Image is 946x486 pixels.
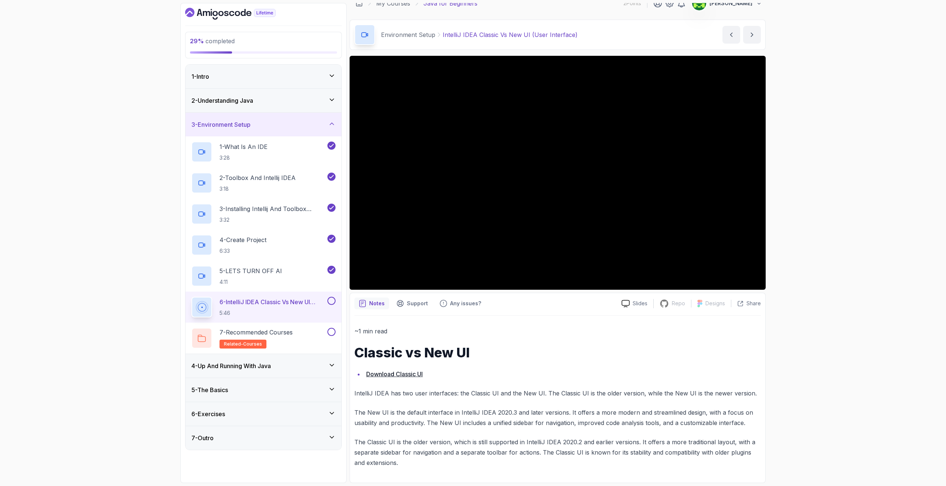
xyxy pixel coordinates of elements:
[191,72,209,81] h3: 1 - Intro
[220,235,266,244] p: 4 - Create Project
[450,300,481,307] p: Any issues?
[224,341,262,347] span: related-courses
[220,266,282,275] p: 5 - LETS TURN OFF AI
[746,300,761,307] p: Share
[743,26,761,44] button: next content
[186,402,341,426] button: 6-Exercises
[354,407,761,428] p: The New UI is the default interface in IntelliJ IDEA 2020.3 and later versions. It offers a more ...
[190,37,235,45] span: completed
[407,300,428,307] p: Support
[220,328,293,337] p: 7 - Recommended Courses
[220,247,266,255] p: 6:33
[191,204,336,224] button: 3-Installing Intellij And Toolbox Configuration3:32
[191,120,251,129] h3: 3 - Environment Setup
[220,298,326,306] p: 6 - IntelliJ IDEA Classic Vs New UI (User Interface)
[354,298,389,309] button: notes button
[191,409,225,418] h3: 6 - Exercises
[220,173,296,182] p: 2 - Toolbox And Intellij IDEA
[435,298,486,309] button: Feedback button
[191,385,228,394] h3: 5 - The Basics
[350,56,766,290] iframe: 7 - Classic VS New UI
[354,326,761,336] p: ~1 min read
[369,300,385,307] p: Notes
[220,216,326,224] p: 3:32
[186,426,341,450] button: 7-Outro
[191,434,214,442] h3: 7 - Outro
[443,30,578,39] p: IntelliJ IDEA Classic Vs New UI (User Interface)
[392,298,432,309] button: Support button
[220,142,268,151] p: 1 - What Is An IDE
[186,378,341,402] button: 5-The Basics
[354,388,761,398] p: IntelliJ IDEA has two user interfaces: the Classic UI and the New UI. The Classic UI is the older...
[220,185,296,193] p: 3:18
[705,300,725,307] p: Designs
[190,37,204,45] span: 29 %
[220,154,268,162] p: 3:28
[366,370,423,378] a: Download Classic UI
[191,173,336,193] button: 2-Toolbox And Intellij IDEA3:18
[191,96,253,105] h3: 2 - Understanding Java
[381,30,435,39] p: Environment Setup
[191,361,271,370] h3: 4 - Up And Running With Java
[191,297,336,317] button: 6-IntelliJ IDEA Classic Vs New UI (User Interface)5:46
[354,345,761,360] h1: Classic vs New UI
[731,300,761,307] button: Share
[186,89,341,112] button: 2-Understanding Java
[633,300,647,307] p: Slides
[354,437,761,468] p: The Classic UI is the older version, which is still supported in IntelliJ IDEA 2020.2 and earlier...
[616,300,653,307] a: Slides
[191,142,336,162] button: 1-What Is An IDE3:28
[186,354,341,378] button: 4-Up And Running With Java
[185,8,293,20] a: Dashboard
[220,309,326,317] p: 5:46
[672,300,685,307] p: Repo
[186,65,341,88] button: 1-Intro
[191,235,336,255] button: 4-Create Project6:33
[220,204,326,213] p: 3 - Installing Intellij And Toolbox Configuration
[220,278,282,286] p: 4:11
[191,328,336,349] button: 7-Recommended Coursesrelated-courses
[191,266,336,286] button: 5-LETS TURN OFF AI4:11
[722,26,740,44] button: previous content
[186,113,341,136] button: 3-Environment Setup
